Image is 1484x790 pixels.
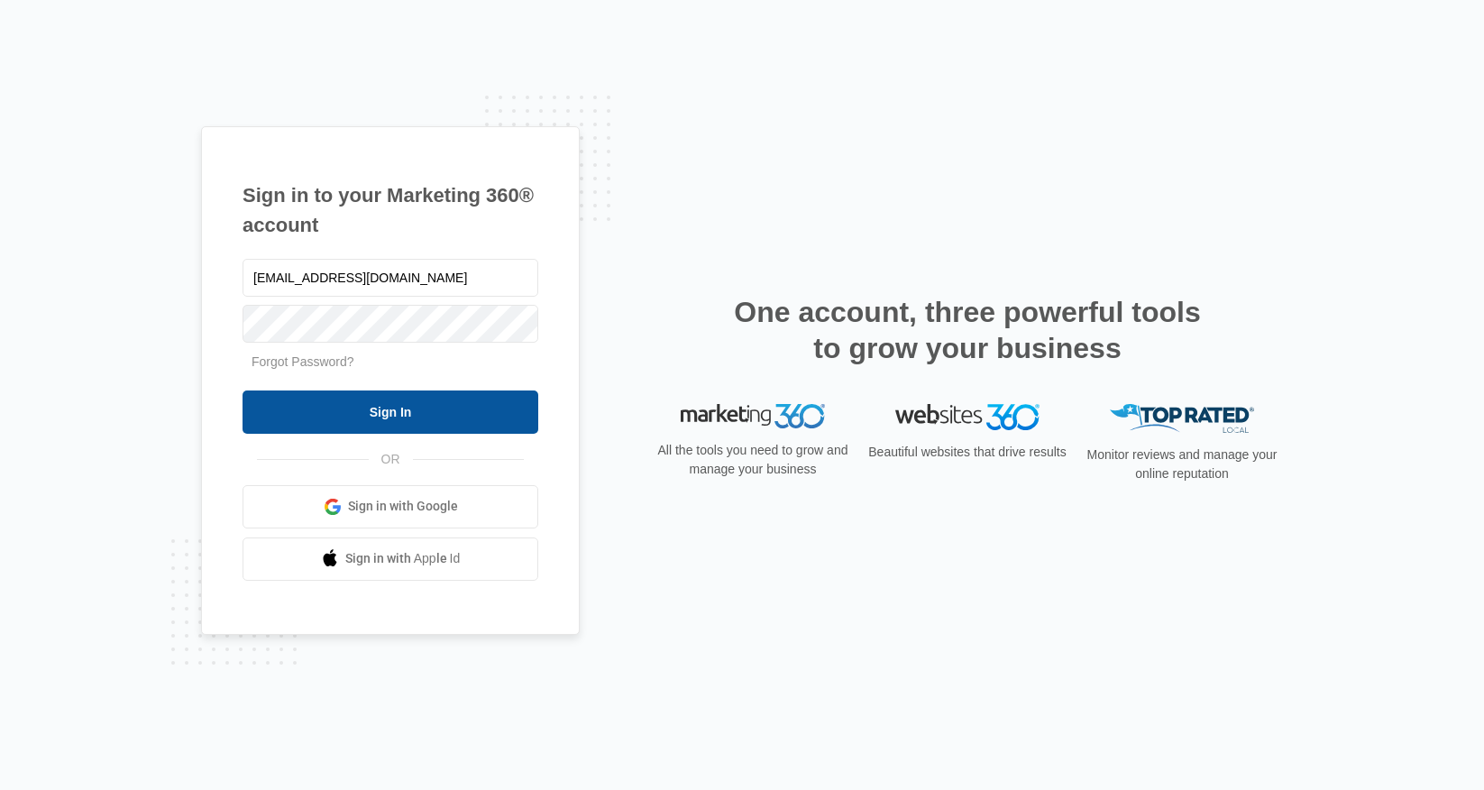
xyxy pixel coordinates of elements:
[681,404,825,429] img: Marketing 360
[866,443,1068,462] p: Beautiful websites that drive results
[895,404,1040,430] img: Websites 360
[252,354,354,369] a: Forgot Password?
[1081,446,1283,483] p: Monitor reviews and manage your online reputation
[243,390,538,434] input: Sign In
[345,549,461,568] span: Sign in with Apple Id
[348,497,458,516] span: Sign in with Google
[369,450,413,469] span: OR
[652,441,854,479] p: All the tools you need to grow and manage your business
[243,537,538,581] a: Sign in with Apple Id
[1110,404,1254,434] img: Top Rated Local
[243,259,538,297] input: Email
[243,485,538,528] a: Sign in with Google
[243,180,538,240] h1: Sign in to your Marketing 360® account
[728,294,1206,366] h2: One account, three powerful tools to grow your business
